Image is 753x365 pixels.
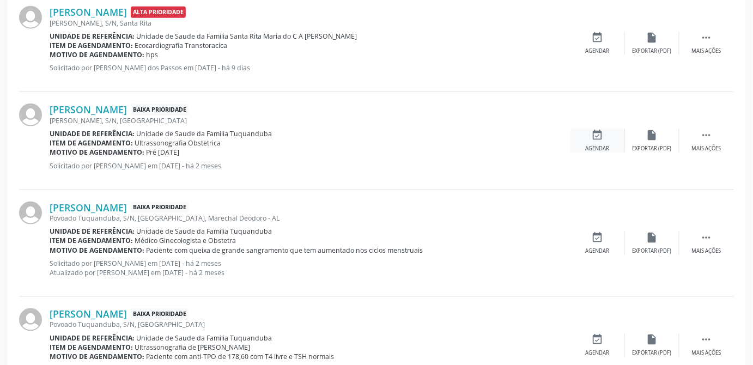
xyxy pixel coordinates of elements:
[50,129,135,138] b: Unidade de referência:
[633,145,672,153] div: Exportar (PDF)
[646,334,658,346] i: insert_drive_file
[692,47,721,55] div: Mais ações
[633,350,672,357] div: Exportar (PDF)
[135,138,221,148] span: Ultrassonografia Obstetrica
[50,6,127,18] a: [PERSON_NAME]
[701,32,713,44] i: 
[646,129,658,141] i: insert_drive_file
[50,236,133,245] b: Item de agendamento:
[701,232,713,244] i: 
[50,138,133,148] b: Item de agendamento:
[633,47,672,55] div: Exportar (PDF)
[50,343,133,352] b: Item de agendamento:
[50,259,570,277] p: Solicitado por [PERSON_NAME] em [DATE] - há 2 meses Atualizado por [PERSON_NAME] em [DATE] - há 2...
[586,247,610,255] div: Agendar
[50,227,135,236] b: Unidade de referência:
[692,247,721,255] div: Mais ações
[592,129,604,141] i: event_available
[50,50,144,59] b: Motivo de agendamento:
[137,129,272,138] span: Unidade de Saude da Familia Tuquanduba
[147,246,423,255] span: Paciente com queixa de grande sangramento que tem aumentado nos ciclos menstruais
[50,19,570,28] div: [PERSON_NAME], S/N, Santa Rita
[50,161,570,171] p: Solicitado por [PERSON_NAME] em [DATE] - há 2 meses
[586,350,610,357] div: Agendar
[135,236,236,245] span: Médico Ginecologista e Obstetra
[135,41,228,50] span: Ecocardiografia Transtoracica
[50,352,144,362] b: Motivo de agendamento:
[50,320,570,330] div: Povoado Tuquanduba, S/N, [GEOGRAPHIC_DATA]
[50,334,135,343] b: Unidade de referência:
[50,41,133,50] b: Item de agendamento:
[19,202,42,224] img: img
[50,116,570,125] div: [PERSON_NAME], S/N, [GEOGRAPHIC_DATA]
[633,247,672,255] div: Exportar (PDF)
[135,343,251,352] span: Ultrassonografia de [PERSON_NAME]
[50,63,570,72] p: Solicitado por [PERSON_NAME] dos Passos em [DATE] - há 9 dias
[692,145,721,153] div: Mais ações
[50,214,570,223] div: Povoado Tuquanduba, S/N, [GEOGRAPHIC_DATA], Marechal Deodoro - AL
[147,148,180,157] span: Pré [DATE]
[50,202,127,214] a: [PERSON_NAME]
[19,6,42,29] img: img
[50,32,135,41] b: Unidade de referência:
[701,334,713,346] i: 
[137,32,357,41] span: Unidade de Saude da Familia Santa Rita Maria do C A [PERSON_NAME]
[19,104,42,126] img: img
[147,50,159,59] span: hps
[131,309,189,320] span: Baixa Prioridade
[592,232,604,244] i: event_available
[586,145,610,153] div: Agendar
[137,334,272,343] span: Unidade de Saude da Familia Tuquanduba
[646,232,658,244] i: insert_drive_file
[701,129,713,141] i: 
[692,350,721,357] div: Mais ações
[592,32,604,44] i: event_available
[592,334,604,346] i: event_available
[586,47,610,55] div: Agendar
[50,104,127,115] a: [PERSON_NAME]
[147,352,335,362] span: Paciente com anti-TPO de 178,60 com T4 livre e TSH normais
[131,104,189,115] span: Baixa Prioridade
[50,148,144,157] b: Motivo de agendamento:
[131,7,186,18] span: Alta Prioridade
[137,227,272,236] span: Unidade de Saude da Familia Tuquanduba
[131,202,189,214] span: Baixa Prioridade
[50,246,144,255] b: Motivo de agendamento:
[19,308,42,331] img: img
[50,308,127,320] a: [PERSON_NAME]
[646,32,658,44] i: insert_drive_file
